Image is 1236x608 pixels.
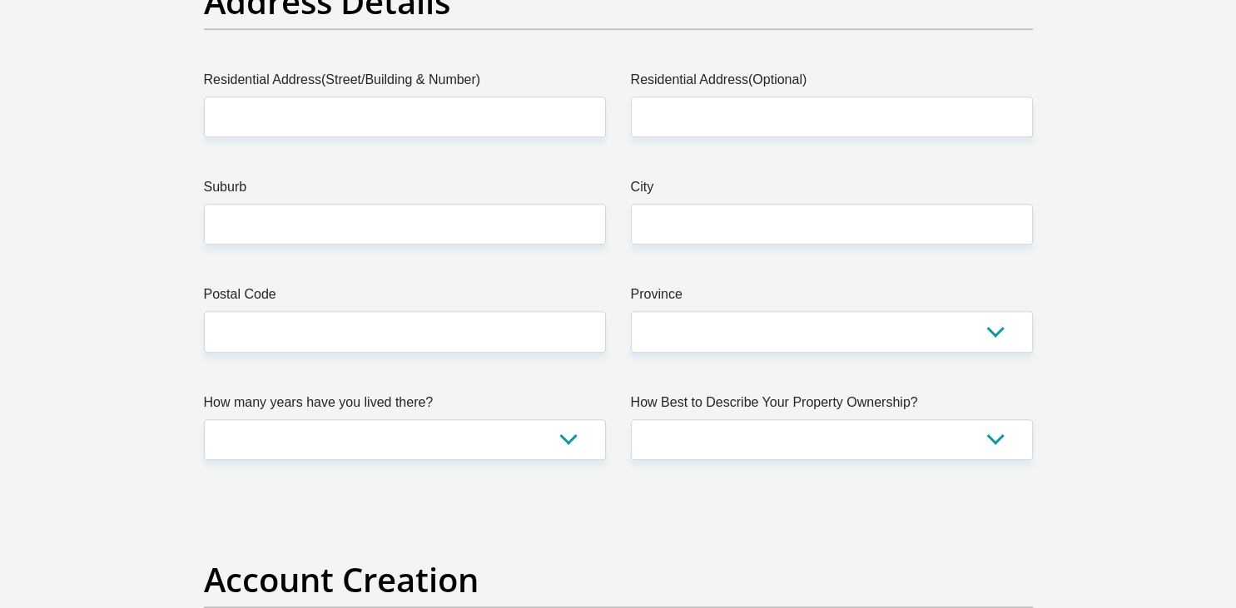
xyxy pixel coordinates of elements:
select: Please select a value [204,419,606,460]
label: Residential Address(Optional) [631,70,1033,96]
h2: Account Creation [204,560,1033,600]
label: How many years have you lived there? [204,393,606,419]
label: City [631,177,1033,204]
select: Please Select a Province [631,311,1033,352]
label: Residential Address(Street/Building & Number) [204,70,606,96]
label: How Best to Describe Your Property Ownership? [631,393,1033,419]
select: Please select a value [631,419,1033,460]
input: Address line 2 (Optional) [631,96,1033,137]
input: Valid residential address [204,96,606,137]
input: Postal Code [204,311,606,352]
label: Postal Code [204,284,606,311]
input: Suburb [204,204,606,245]
label: Suburb [204,177,606,204]
label: Province [631,284,1033,311]
input: City [631,204,1033,245]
